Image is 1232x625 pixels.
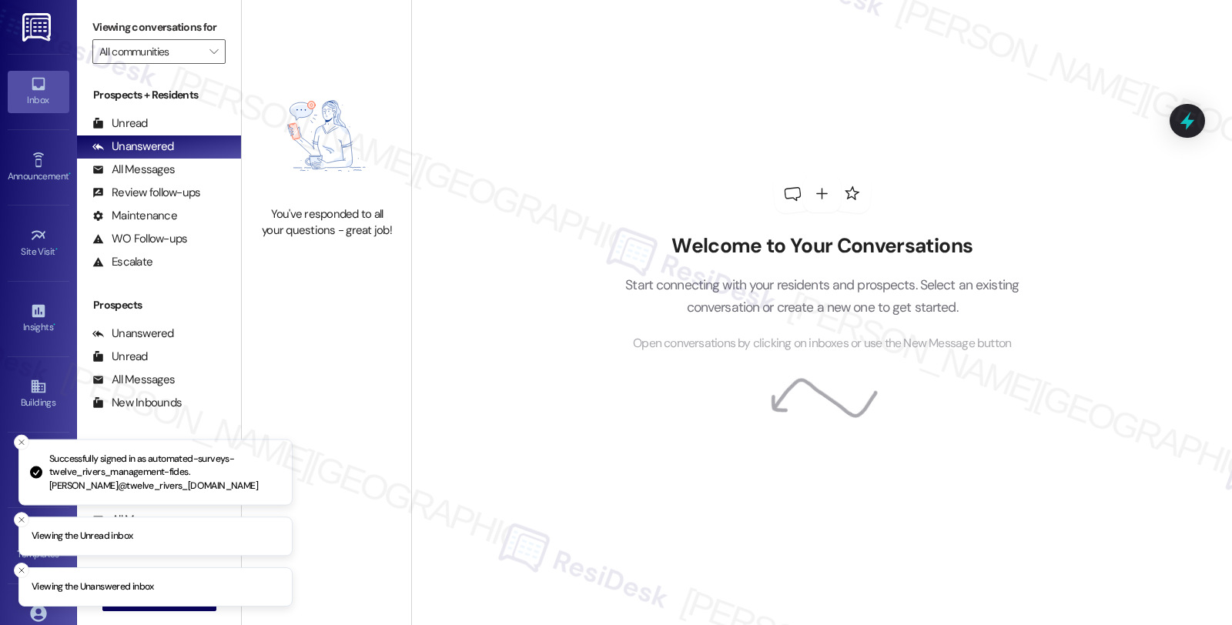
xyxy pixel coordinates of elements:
[92,115,148,132] div: Unread
[69,169,71,179] span: •
[92,185,200,201] div: Review follow-ups
[633,334,1011,353] span: Open conversations by clicking on inboxes or use the New Message button
[92,139,174,155] div: Unanswered
[55,244,58,255] span: •
[8,71,69,112] a: Inbox
[602,274,1043,318] p: Start connecting with your residents and prospects. Select an existing conversation or create a n...
[77,87,241,103] div: Prospects + Residents
[32,580,154,594] p: Viewing the Unanswered inbox
[77,297,241,313] div: Prospects
[8,450,69,491] a: Leads
[22,13,54,42] img: ResiDesk Logo
[259,206,394,239] div: You've responded to all your questions - great job!
[8,222,69,264] a: Site Visit •
[92,326,174,342] div: Unanswered
[14,434,29,450] button: Close toast
[92,208,177,224] div: Maintenance
[259,73,394,198] img: empty-state
[92,395,182,411] div: New Inbounds
[92,15,226,39] label: Viewing conversations for
[92,162,175,178] div: All Messages
[32,530,132,543] p: Viewing the Unread inbox
[49,452,280,493] p: Successfully signed in as automated-surveys-twelve_rivers_management-fides.[PERSON_NAME]@twelve_r...
[99,39,201,64] input: All communities
[92,349,148,365] div: Unread
[8,525,69,567] a: Templates •
[14,512,29,527] button: Close toast
[602,234,1043,259] h2: Welcome to Your Conversations
[14,563,29,578] button: Close toast
[92,254,152,270] div: Escalate
[92,231,187,247] div: WO Follow-ups
[92,372,175,388] div: All Messages
[209,45,218,58] i: 
[8,373,69,415] a: Buildings
[53,319,55,330] span: •
[8,298,69,339] a: Insights •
